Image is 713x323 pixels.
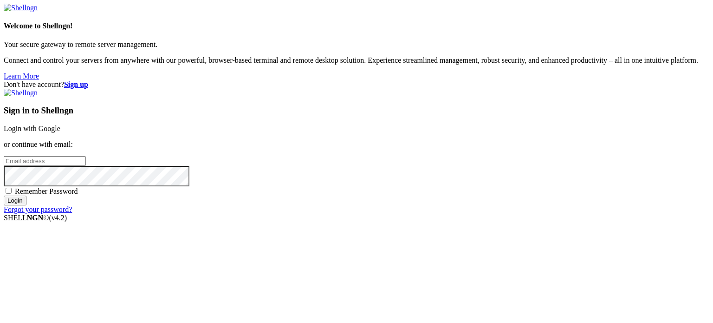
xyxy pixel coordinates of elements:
[4,205,72,213] a: Forgot your password?
[4,105,709,116] h3: Sign in to Shellngn
[4,22,709,30] h4: Welcome to Shellngn!
[4,40,709,49] p: Your secure gateway to remote server management.
[4,56,709,65] p: Connect and control your servers from anywhere with our powerful, browser-based terminal and remo...
[4,4,38,12] img: Shellngn
[4,72,39,80] a: Learn More
[4,140,709,149] p: or continue with email:
[15,187,78,195] span: Remember Password
[4,125,60,132] a: Login with Google
[4,89,38,97] img: Shellngn
[27,214,44,222] b: NGN
[6,188,12,194] input: Remember Password
[4,156,86,166] input: Email address
[49,214,67,222] span: 4.2.0
[64,80,88,88] a: Sign up
[4,80,709,89] div: Don't have account?
[4,196,26,205] input: Login
[4,214,67,222] span: SHELL ©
